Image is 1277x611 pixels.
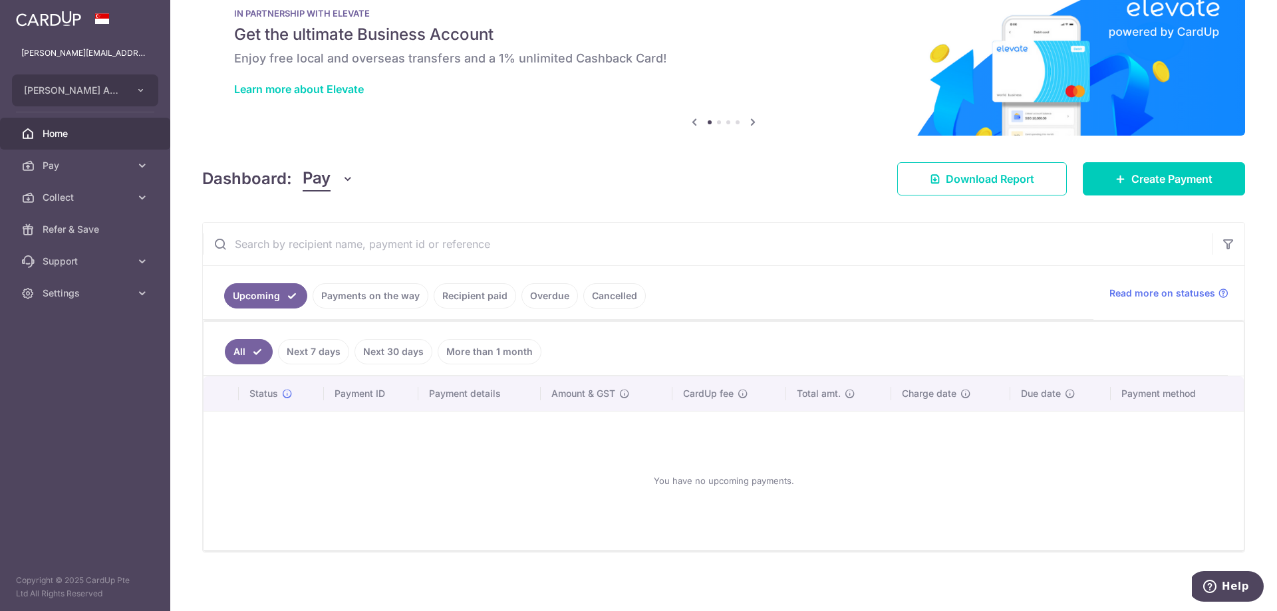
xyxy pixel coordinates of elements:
div: You have no upcoming payments. [219,422,1228,539]
a: All [225,339,273,364]
span: Status [249,387,278,400]
span: Pay [43,159,130,172]
span: Support [43,255,130,268]
th: Payment method [1111,376,1244,411]
a: Download Report [897,162,1067,195]
a: Learn more about Elevate [234,82,364,96]
p: IN PARTNERSHIP WITH ELEVATE [234,8,1213,19]
a: Upcoming [224,283,307,308]
p: [PERSON_NAME][EMAIL_ADDRESS][DOMAIN_NAME] [21,47,149,60]
span: Settings [43,287,130,300]
a: Cancelled [583,283,646,308]
a: More than 1 month [438,339,541,364]
a: Next 30 days [355,339,432,364]
img: CardUp [16,11,81,27]
a: Next 7 days [278,339,349,364]
span: Refer & Save [43,223,130,236]
span: Create Payment [1131,171,1212,187]
span: Due date [1021,387,1061,400]
th: Payment details [418,376,541,411]
span: Download Report [946,171,1034,187]
input: Search by recipient name, payment id or reference [203,223,1212,265]
span: Charge date [902,387,956,400]
h4: Dashboard: [202,167,292,191]
span: Pay [303,166,331,191]
a: Payments on the way [313,283,428,308]
a: Create Payment [1083,162,1245,195]
button: [PERSON_NAME] AND ARCHE PTE. LTD. [12,74,158,106]
h6: Enjoy free local and overseas transfers and a 1% unlimited Cashback Card! [234,51,1213,66]
button: Pay [303,166,354,191]
a: Read more on statuses [1109,287,1228,300]
th: Payment ID [324,376,418,411]
span: Home [43,127,130,140]
span: Read more on statuses [1109,287,1215,300]
a: Overdue [521,283,578,308]
span: Collect [43,191,130,204]
h5: Get the ultimate Business Account [234,24,1213,45]
span: Amount & GST [551,387,615,400]
span: CardUp fee [683,387,734,400]
span: Total amt. [797,387,841,400]
span: [PERSON_NAME] AND ARCHE PTE. LTD. [24,84,122,97]
a: Recipient paid [434,283,516,308]
iframe: Opens a widget where you can find more information [1192,571,1264,604]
